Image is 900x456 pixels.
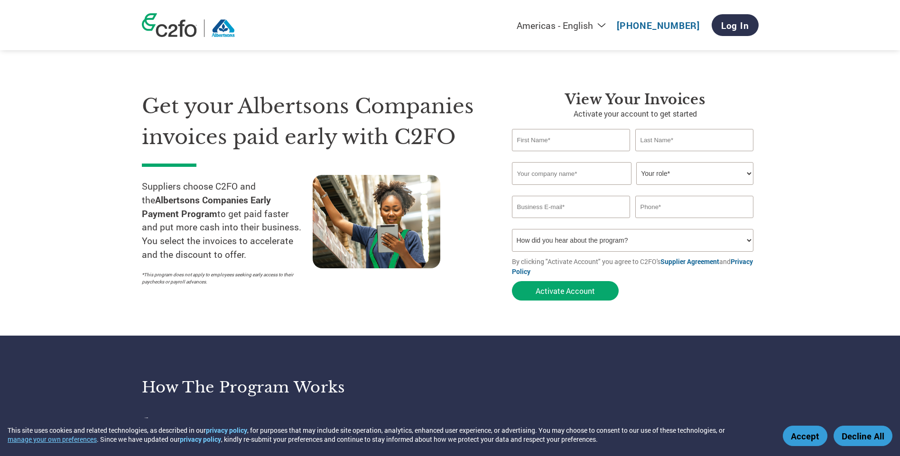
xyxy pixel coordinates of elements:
[313,175,440,268] img: supply chain worker
[206,426,247,435] a: privacy policy
[635,219,754,225] div: Inavlid Phone Number
[783,426,827,446] button: Accept
[512,281,619,301] button: Activate Account
[512,129,631,151] input: First Name*
[212,19,235,37] img: Albertsons Companies
[512,108,759,119] p: Activate your account to get started
[635,129,754,151] input: Last Name*
[142,194,271,219] strong: Albertsons Companies Early Payment Program
[142,271,303,285] p: *This program does not apply to employees seeking early access to their paychecks or payroll adva...
[712,14,759,36] a: Log In
[512,219,631,225] div: Inavlid Email Address
[512,257,753,276] a: Privacy Policy
[636,162,753,185] select: Title/Role
[512,186,754,192] div: Invalid company name or company name is too long
[8,426,769,444] div: This site uses cookies and related technologies, as described in our , for purposes that may incl...
[8,435,97,444] button: manage your own preferences
[161,415,398,428] h4: Sign up for free
[512,91,759,108] h3: View Your Invoices
[512,152,631,158] div: Invalid first name or first name is too long
[512,196,631,218] input: Invalid Email format
[512,162,631,185] input: Your company name*
[635,196,754,218] input: Phone*
[142,91,483,152] h1: Get your Albertsons Companies invoices paid early with C2FO
[660,257,719,266] a: Supplier Agreement
[834,426,892,446] button: Decline All
[142,180,313,262] p: Suppliers choose C2FO and the to get paid faster and put more cash into their business. You selec...
[142,13,197,37] img: c2fo logo
[180,435,221,444] a: privacy policy
[617,19,700,31] a: [PHONE_NUMBER]
[635,152,754,158] div: Invalid last name or last name is too long
[142,378,438,397] h3: How the program works
[512,256,759,276] p: By clicking "Activate Account" you agree to C2FO's and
